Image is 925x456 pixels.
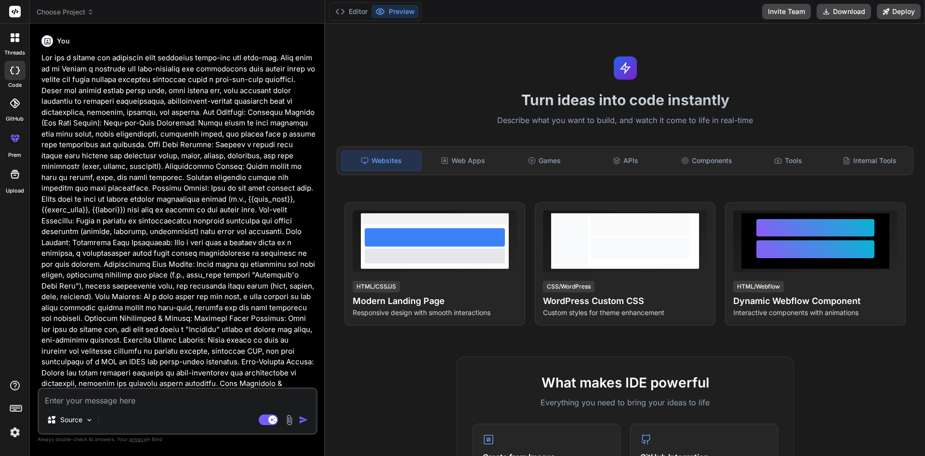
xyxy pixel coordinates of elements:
button: Editor [331,5,371,18]
div: CSS/WordPress [543,281,595,292]
label: Upload [6,187,24,195]
p: Interactive components with animations [733,308,898,318]
div: HTML/Webflow [733,281,784,292]
p: Describe what you want to build, and watch it come to life in real-time [331,114,919,127]
div: Components [667,151,747,171]
h6: You [57,36,70,46]
label: GitHub [6,115,24,123]
img: Pick Models [85,416,93,424]
div: Web Apps [423,151,503,171]
p: Everything you need to bring your ideas to life [473,397,778,408]
img: attachment [284,415,295,426]
p: Always double-check its answers. Your in Bind [38,435,317,444]
span: privacy [129,436,146,442]
button: Invite Team [762,4,811,19]
p: Responsive design with smooth interactions [353,308,517,318]
label: code [8,81,22,89]
h2: What makes IDE powerful [473,373,778,393]
div: Games [505,151,584,171]
button: Download [817,4,871,19]
button: Preview [371,5,419,18]
div: HTML/CSS/JS [353,281,400,292]
h1: Turn ideas into code instantly [331,91,919,109]
div: Websites [341,151,422,171]
span: Choose Project [37,7,94,17]
h4: Modern Landing Page [353,294,517,308]
h4: Dynamic Webflow Component [733,294,898,308]
label: threads [4,49,25,57]
p: Custom styles for theme enhancement [543,308,707,318]
img: icon [299,415,308,425]
h4: WordPress Custom CSS [543,294,707,308]
img: settings [7,424,23,441]
div: APIs [586,151,665,171]
label: prem [8,151,21,159]
div: Tools [749,151,828,171]
div: Internal Tools [830,151,909,171]
button: Deploy [877,4,921,19]
p: Source [60,415,82,425]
